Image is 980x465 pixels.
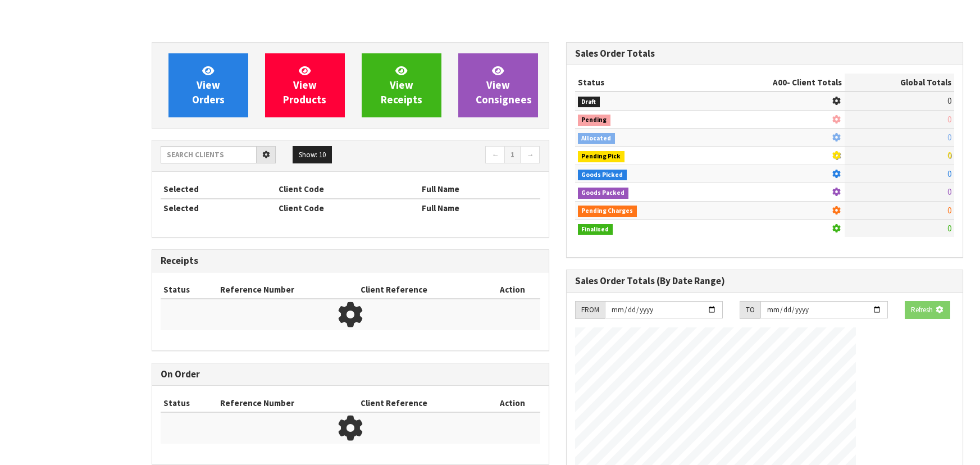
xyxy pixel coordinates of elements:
div: FROM [575,301,605,319]
th: Status [161,394,217,412]
button: Show: 10 [293,146,332,164]
span: 0 [947,205,951,216]
th: - Client Totals [700,74,845,92]
th: Global Totals [845,74,954,92]
th: Client Reference [358,394,486,412]
th: Selected [161,199,276,217]
h3: Receipts [161,256,540,266]
span: 0 [947,132,951,143]
th: Full Name [419,180,540,198]
span: View Orders [192,64,225,106]
th: Status [161,281,217,299]
span: 0 [947,223,951,234]
a: ViewOrders [168,53,248,117]
span: 0 [947,114,951,125]
th: Status [575,74,700,92]
input: Search clients [161,146,257,163]
span: Pending [578,115,611,126]
span: Allocated [578,133,616,144]
th: Client Code [276,199,419,217]
span: 0 [947,150,951,161]
div: TO [740,301,760,319]
span: 0 [947,186,951,197]
a: → [520,146,540,164]
span: View Receipts [381,64,422,106]
a: 1 [504,146,521,164]
button: Refresh [905,301,950,319]
th: Selected [161,180,276,198]
a: ← [485,146,505,164]
span: Draft [578,97,600,108]
span: A00 [773,77,787,88]
span: View Products [283,64,326,106]
h3: Sales Order Totals (By Date Range) [575,276,955,286]
h3: Sales Order Totals [575,48,955,59]
span: Pending Pick [578,151,625,162]
a: ViewReceipts [362,53,441,117]
span: Goods Picked [578,170,627,181]
span: Goods Packed [578,188,629,199]
th: Full Name [419,199,540,217]
th: Action [485,281,540,299]
span: 0 [947,168,951,179]
span: View Consignees [476,64,532,106]
span: Pending Charges [578,206,637,217]
a: ViewConsignees [458,53,538,117]
th: Client Reference [358,281,486,299]
th: Reference Number [217,281,358,299]
th: Action [485,394,540,412]
a: ViewProducts [265,53,345,117]
th: Reference Number [217,394,358,412]
span: Finalised [578,224,613,235]
span: 0 [947,95,951,106]
h3: On Order [161,369,540,380]
th: Client Code [276,180,419,198]
nav: Page navigation [359,146,540,166]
